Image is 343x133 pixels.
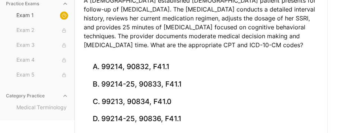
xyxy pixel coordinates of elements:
[16,26,68,35] span: Exam 2
[13,102,71,114] button: Medical Terminology
[13,25,71,36] button: Exam 2
[16,71,68,79] span: Exam 5
[16,56,68,64] span: Exam 4
[13,69,71,81] button: Exam 5
[84,76,318,93] button: B. 99214-25, 90833, F41.1
[84,93,318,110] button: C. 99213, 90834, F41.0
[84,58,318,76] button: A. 99214, 90832, F41.1
[16,41,68,49] span: Exam 3
[13,10,71,22] button: Exam 1
[84,110,318,128] button: D. 99214-25, 90836, F41.1
[16,104,68,112] span: Medical Terminology
[3,90,71,102] button: Category Practice
[13,39,71,51] button: Exam 3
[16,12,68,20] span: Exam 1
[13,54,71,66] button: Exam 4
